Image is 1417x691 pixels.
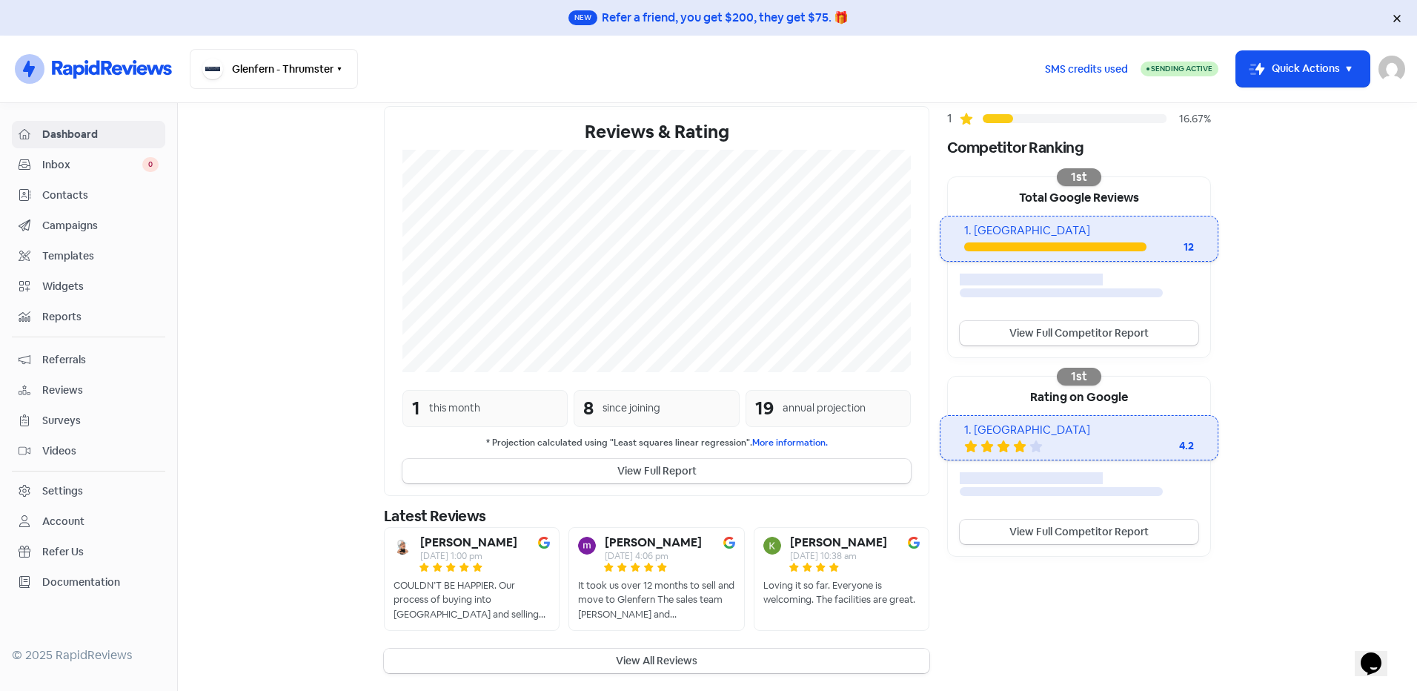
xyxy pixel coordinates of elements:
[605,537,702,549] b: [PERSON_NAME]
[402,436,911,450] small: * Projection calculated using "Least squares linear regression".
[1135,438,1194,454] div: 4.2
[420,537,517,549] b: [PERSON_NAME]
[568,10,597,25] span: New
[1032,60,1141,76] a: SMS credits used
[752,437,828,449] a: More information.
[429,400,480,416] div: this month
[763,578,920,607] div: Loving it so far. Everyone is welcoming. The facilities are great.
[402,459,911,483] button: View Full Report
[42,309,159,325] span: Reports
[964,422,1193,439] div: 1. [GEOGRAPHIC_DATA]
[12,477,165,505] a: Settings
[12,407,165,434] a: Surveys
[1167,111,1211,127] div: 16.67%
[12,437,165,465] a: Videos
[790,537,887,549] b: [PERSON_NAME]
[1236,51,1370,87] button: Quick Actions
[42,157,142,173] span: Inbox
[948,377,1210,415] div: Rating on Google
[42,544,159,560] span: Refer Us
[947,110,959,128] div: 1
[1057,368,1101,386] div: 1st
[1355,632,1402,676] iframe: chat widget
[12,242,165,270] a: Templates
[42,413,159,429] span: Surveys
[42,127,159,142] span: Dashboard
[583,395,594,422] div: 8
[1045,62,1128,77] span: SMS credits used
[12,569,165,596] a: Documentation
[42,514,84,529] div: Account
[42,218,159,234] span: Campaigns
[960,321,1198,345] a: View Full Competitor Report
[42,248,159,264] span: Templates
[42,383,159,398] span: Reviews
[12,303,165,331] a: Reports
[12,151,165,179] a: Inbox 0
[12,121,165,148] a: Dashboard
[12,346,165,374] a: Referrals
[602,9,849,27] div: Refer a friend, you get $200, they get $75. 🎁
[964,222,1193,239] div: 1. [GEOGRAPHIC_DATA]
[538,537,550,549] img: Image
[42,483,83,499] div: Settings
[908,537,920,549] img: Image
[42,279,159,294] span: Widgets
[42,352,159,368] span: Referrals
[1146,239,1194,255] div: 12
[420,552,517,561] div: [DATE] 1:00 pm
[190,49,358,89] button: Glenfern - Thrumster
[42,188,159,203] span: Contacts
[384,505,929,527] div: Latest Reviews
[12,377,165,404] a: Reviews
[12,273,165,300] a: Widgets
[578,578,734,622] div: It took us over 12 months to sell and move to Glenfern The sales team [PERSON_NAME] and [PERSON_N...
[12,508,165,535] a: Account
[142,157,159,172] span: 0
[960,520,1198,544] a: View Full Competitor Report
[755,395,774,422] div: 19
[947,136,1211,159] div: Competitor Ranking
[42,575,159,590] span: Documentation
[603,400,660,416] div: since joining
[763,537,781,555] img: Avatar
[1057,168,1101,186] div: 1st
[42,443,159,459] span: Videos
[948,177,1210,216] div: Total Google Reviews
[783,400,866,416] div: annual projection
[394,537,411,555] img: Avatar
[402,119,911,145] div: Reviews & Rating
[723,537,735,549] img: Image
[578,537,596,555] img: Avatar
[12,212,165,239] a: Campaigns
[1378,56,1405,82] img: User
[605,552,702,561] div: [DATE] 4:06 pm
[412,395,420,422] div: 1
[12,538,165,566] a: Refer Us
[12,182,165,209] a: Contacts
[1151,64,1212,73] span: Sending Active
[12,647,165,664] div: © 2025 RapidReviews
[394,578,550,622] div: COULDN’T BE HAPPIER. Our process of buying into [GEOGRAPHIC_DATA] and selling our home in [GEOGRA...
[790,552,887,561] div: [DATE] 10:38 am
[1141,60,1218,78] a: Sending Active
[384,649,929,673] button: View All Reviews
